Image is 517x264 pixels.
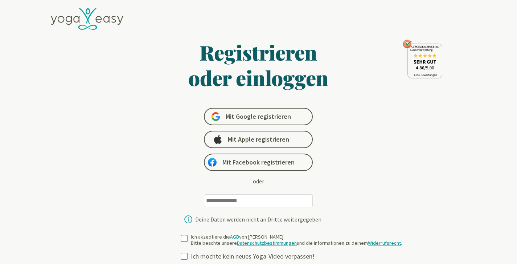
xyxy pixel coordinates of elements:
[118,40,399,90] h1: Registrieren oder einloggen
[368,240,401,246] a: Widerrufsrecht
[403,40,442,78] img: ausgezeichnet_seal.png
[204,154,313,171] a: Mit Facebook registrieren
[191,234,402,247] div: Ich akzeptiere die von [PERSON_NAME] Bitte beachte unsere und die Informationen zu deinem .
[253,177,264,186] div: oder
[230,233,239,240] a: AGB
[204,131,313,148] a: Mit Apple registrieren
[204,108,313,125] a: Mit Google registrieren
[222,158,295,167] span: Mit Facebook registrieren
[195,216,321,222] div: Deine Daten werden nicht an Dritte weitergegeben
[191,252,408,261] div: Ich möchte kein neues Yoga-Video verpassen!
[237,240,297,246] a: Datenschutzbestimmungen
[226,112,291,121] span: Mit Google registrieren
[228,135,289,144] span: Mit Apple registrieren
